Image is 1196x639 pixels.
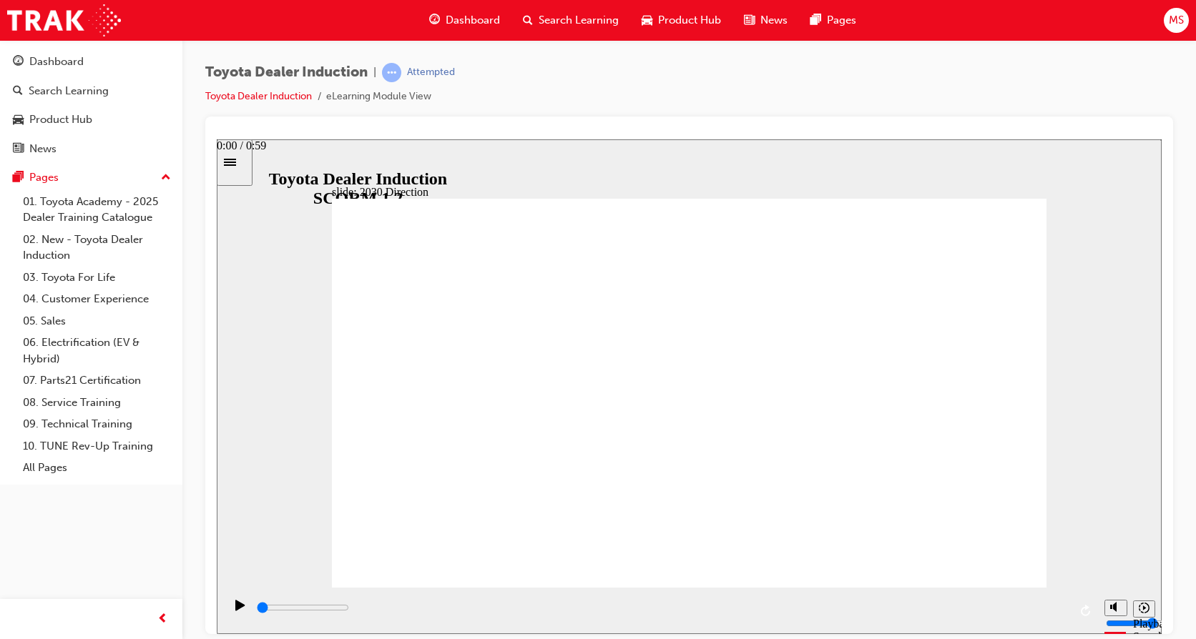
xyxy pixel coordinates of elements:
[6,106,177,133] a: Product Hub
[17,457,177,479] a: All Pages
[799,6,868,35] a: pages-iconPages
[17,370,177,392] a: 07. Parts21 Certification
[630,6,732,35] a: car-iconProduct Hub
[429,11,440,29] span: guage-icon
[446,12,500,29] span: Dashboard
[916,478,938,504] div: Playback Speed
[7,460,31,484] button: Play (Ctrl+Alt+P)
[810,11,821,29] span: pages-icon
[17,229,177,267] a: 02. New - Toyota Dealer Induction
[418,6,511,35] a: guage-iconDashboard
[17,413,177,435] a: 09. Technical Training
[29,141,57,157] div: News
[29,112,92,128] div: Product Hub
[13,172,24,184] span: pages-icon
[407,66,455,79] div: Attempted
[13,114,24,127] span: car-icon
[7,448,881,495] div: playback controls
[6,136,177,162] a: News
[6,49,177,75] a: Dashboard
[889,478,981,490] input: volume
[382,63,401,82] span: learningRecordVerb_ATTEMPT-icon
[642,11,652,29] span: car-icon
[29,169,59,186] div: Pages
[17,310,177,332] a: 05. Sales
[161,169,171,187] span: up-icon
[13,56,24,69] span: guage-icon
[881,448,938,495] div: misc controls
[859,461,881,482] button: Replay (Ctrl+Alt+R)
[1169,12,1184,29] span: MS
[13,143,24,156] span: news-icon
[205,90,312,102] a: Toyota Dealer Induction
[658,12,721,29] span: Product Hub
[744,11,755,29] span: news-icon
[916,461,938,478] button: Playback speed
[523,11,533,29] span: search-icon
[6,164,177,191] button: Pages
[40,462,132,474] input: slide progress
[29,54,84,70] div: Dashboard
[17,267,177,289] a: 03. Toyota For Life
[17,288,177,310] a: 04. Customer Experience
[6,46,177,164] button: DashboardSearch LearningProduct HubNews
[17,435,177,457] a: 10. TUNE Rev-Up Training
[539,12,619,29] span: Search Learning
[827,12,856,29] span: Pages
[17,392,177,414] a: 08. Service Training
[7,4,121,36] img: Trak
[17,191,177,229] a: 01. Toyota Academy - 2025 Dealer Training Catalogue
[888,460,911,477] button: Mute (Ctrl+Alt+M)
[17,332,177,370] a: 06. Electrification (EV & Hybrid)
[13,85,23,98] span: search-icon
[326,89,431,105] li: eLearning Module View
[205,64,368,81] span: Toyota Dealer Induction
[157,610,168,628] span: prev-icon
[732,6,799,35] a: news-iconNews
[511,6,630,35] a: search-iconSearch Learning
[760,12,788,29] span: News
[1164,8,1189,33] button: MS
[6,78,177,104] a: Search Learning
[373,64,376,81] span: |
[29,83,109,99] div: Search Learning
